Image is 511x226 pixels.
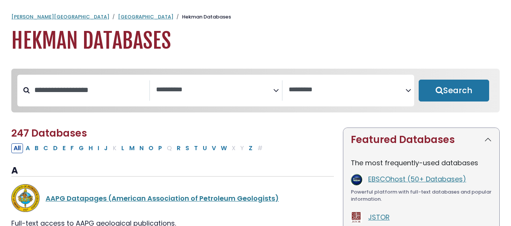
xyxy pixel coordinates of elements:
button: Filter Results N [137,143,146,153]
button: Filter Results G [76,143,86,153]
div: Powerful platform with full-text databases and popular information. [351,188,492,203]
button: Filter Results J [102,143,110,153]
nav: breadcrumb [11,13,500,21]
nav: Search filters [11,69,500,112]
input: Search database by title or keyword [30,84,149,96]
button: Filter Results U [200,143,209,153]
button: All [11,143,23,153]
button: Filter Results I [95,143,101,153]
a: JSTOR [368,212,390,222]
button: Filter Results E [60,143,68,153]
button: Filter Results A [23,143,32,153]
h1: Hekman Databases [11,28,500,54]
a: [PERSON_NAME][GEOGRAPHIC_DATA] [11,13,109,20]
div: Alpha-list to filter by first letter of database name [11,143,266,152]
button: Filter Results V [210,143,218,153]
button: Filter Results W [219,143,229,153]
li: Hekman Databases [173,13,231,21]
button: Filter Results D [51,143,60,153]
button: Filter Results O [146,143,156,153]
button: Filter Results T [192,143,200,153]
a: [GEOGRAPHIC_DATA] [118,13,173,20]
button: Filter Results F [68,143,76,153]
h3: A [11,165,334,177]
button: Submit for Search Results [419,80,489,101]
button: Filter Results B [32,143,41,153]
span: 247 Databases [11,126,87,140]
button: Filter Results C [41,143,50,153]
textarea: Search [156,86,273,94]
button: Filter Results P [156,143,164,153]
textarea: Search [289,86,406,94]
a: EBSCOhost (50+ Databases) [368,174,466,184]
p: The most frequently-used databases [351,158,492,168]
button: Filter Results R [174,143,183,153]
button: Featured Databases [343,128,499,152]
a: AAPG Datapages (American Association of Petroleum Geologists) [46,194,279,203]
button: Filter Results M [127,143,137,153]
button: Filter Results H [86,143,95,153]
button: Filter Results Z [246,143,255,153]
button: Filter Results L [119,143,127,153]
button: Filter Results S [183,143,191,153]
